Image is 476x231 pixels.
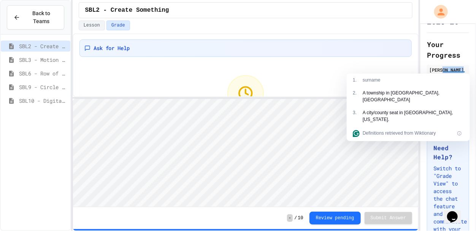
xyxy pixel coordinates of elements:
div: My Account [426,3,450,20]
span: SBL6 - Row of Polygons [19,69,67,77]
button: Lesson [79,20,105,30]
span: - [287,214,293,222]
button: Review pending [309,212,361,225]
iframe: chat widget [444,201,468,223]
span: SBL9 - Circle in Square Code [19,83,67,91]
button: Submit Answer [365,212,413,224]
span: SBL10 - Digital Story [19,97,67,105]
span: Back to Teams [25,9,58,25]
span: SBL2 - Create Something [85,6,169,15]
span: / [294,215,297,221]
span: 10 [298,215,303,221]
span: Submit Answer [371,215,406,221]
iframe: Snap! Programming Environment [73,99,419,207]
h3: Need Help? [433,143,463,162]
span: SBL3 - Motion in Snap! [19,56,67,64]
span: SBL2 - Create Something [19,42,67,50]
div: [PERSON_NAME] [429,66,467,73]
h2: Your Progress [427,39,469,60]
span: Ask for Help [94,44,130,52]
button: Grade [106,20,130,30]
button: Back to Teams [7,5,64,30]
